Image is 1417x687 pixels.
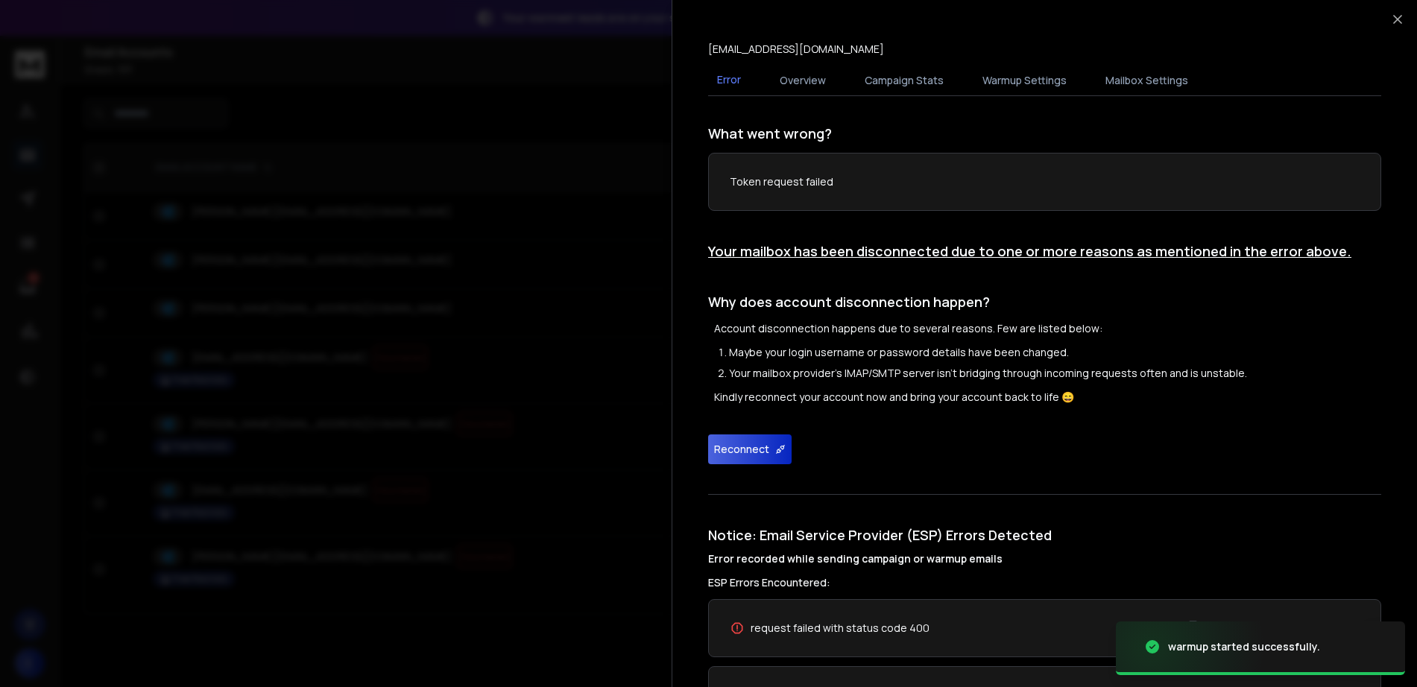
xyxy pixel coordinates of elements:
button: Overview [771,64,835,97]
h1: What went wrong? [708,123,1381,144]
p: Token request failed [730,174,1360,189]
h1: Your mailbox has been disconnected due to one or more reasons as mentioned in the error above. [708,241,1381,262]
span: request failed with status code 400 [751,621,930,636]
li: Maybe your login username or password details have been changed. [729,345,1381,360]
button: Warmup Settings [973,64,1076,97]
h3: ESP Errors Encountered: [708,575,1381,590]
p: Account disconnection happens due to several reasons. Few are listed below: [714,321,1381,336]
h1: Notice: Email Service Provider (ESP) Errors Detected [708,525,1381,566]
li: Your mailbox provider's IMAP/SMTP server isn't bridging through incoming requests often and is un... [729,366,1381,381]
button: Campaign Stats [856,64,953,97]
p: [EMAIL_ADDRESS][DOMAIN_NAME] [708,42,884,57]
h1: Why does account disconnection happen? [708,291,1381,312]
h4: Error recorded while sending campaign or warmup emails [708,551,1381,566]
p: Kindly reconnect your account now and bring your account back to life 😄 [714,390,1381,405]
button: Error [708,63,750,98]
button: Reconnect [708,434,792,464]
button: Mailbox Settings [1096,64,1197,97]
